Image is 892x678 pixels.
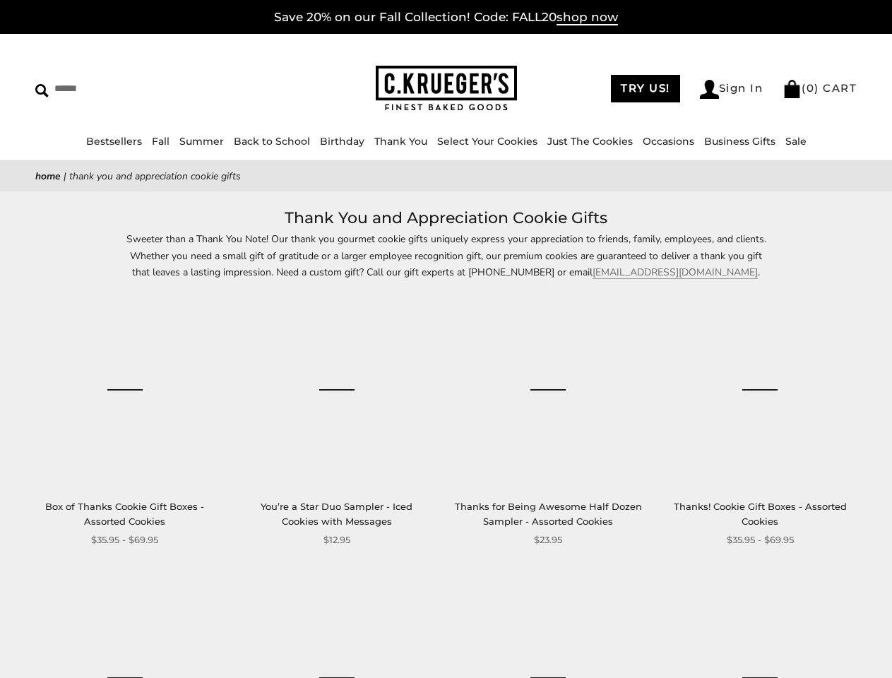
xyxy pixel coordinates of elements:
a: Fall [152,135,170,148]
a: Save 20% on our Fall Collection! Code: FALL20shop now [274,10,618,25]
span: $23.95 [534,533,562,547]
a: Thanks for Being Awesome Half Dozen Sampler - Assorted Cookies [455,501,642,527]
span: 0 [807,81,815,95]
a: Home [35,169,61,183]
p: Sweeter than a Thank You Note! Our thank you gourmet cookie gifts uniquely express your appreciat... [121,231,771,280]
span: $35.95 - $69.95 [91,533,158,547]
span: Thank You and Appreciation Cookie Gifts [69,169,241,183]
img: Account [700,80,719,99]
span: | [64,169,66,183]
a: [EMAIL_ADDRESS][DOMAIN_NAME] [593,266,758,279]
h1: Thank You and Appreciation Cookie Gifts [57,206,835,231]
a: Thank You [374,135,427,148]
a: Thanks! Cookie Gift Boxes - Assorted Cookies [674,501,847,527]
a: Just The Cookies [547,135,633,148]
a: Box of Thanks Cookie Gift Boxes - Assorted Cookies [30,295,220,485]
img: Bag [783,80,802,98]
a: Summer [179,135,224,148]
a: Occasions [643,135,694,148]
a: (0) CART [783,81,857,95]
a: Thanks for Being Awesome Half Dozen Sampler - Assorted Cookies [453,295,643,485]
a: TRY US! [611,75,680,102]
a: Birthday [320,135,364,148]
a: Business Gifts [704,135,775,148]
span: $35.95 - $69.95 [727,533,794,547]
a: Sale [785,135,807,148]
img: Search [35,84,49,97]
a: Select Your Cookies [437,135,537,148]
a: Box of Thanks Cookie Gift Boxes - Assorted Cookies [45,501,204,527]
img: C.KRUEGER'S [376,66,517,112]
nav: breadcrumbs [35,168,857,184]
span: shop now [557,10,618,25]
a: Back to School [234,135,310,148]
span: $12.95 [323,533,350,547]
a: Bestsellers [86,135,142,148]
a: You’re a Star Duo Sampler - Iced Cookies with Messages [242,295,432,485]
a: Thanks! Cookie Gift Boxes - Assorted Cookies [665,295,855,485]
input: Search [35,78,223,100]
a: You’re a Star Duo Sampler - Iced Cookies with Messages [261,501,412,527]
a: Sign In [700,80,763,99]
